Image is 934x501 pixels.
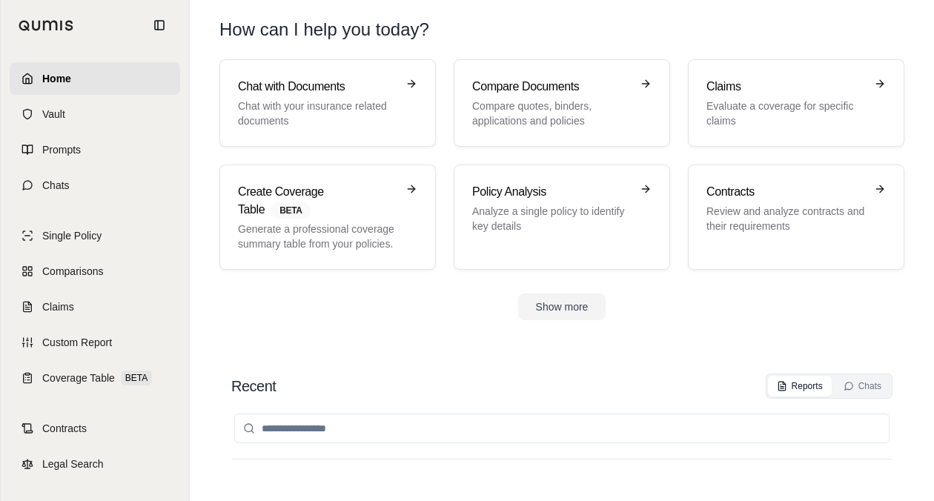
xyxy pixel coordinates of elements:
[271,202,311,219] span: BETA
[231,376,276,397] h2: Recent
[19,20,74,31] img: Qumis Logo
[10,255,180,288] a: Comparisons
[238,99,397,128] p: Chat with your insurance related documents
[706,183,865,201] h3: Contracts
[219,165,436,270] a: Create Coverage TableBETAGenerate a professional coverage summary table from your policies.
[238,183,397,219] h3: Create Coverage Table
[688,59,904,147] a: ClaimsEvaluate a coverage for specific claims
[10,412,180,445] a: Contracts
[238,78,397,96] h3: Chat with Documents
[518,293,606,320] button: Show more
[688,165,904,270] a: ContractsReview and analyze contracts and their requirements
[42,178,70,193] span: Chats
[42,421,87,436] span: Contracts
[10,219,180,252] a: Single Policy
[10,362,180,394] a: Coverage TableBETA
[238,222,397,251] p: Generate a professional coverage summary table from your policies.
[10,98,180,130] a: Vault
[10,448,180,480] a: Legal Search
[472,183,631,201] h3: Policy Analysis
[10,169,180,202] a: Chats
[777,380,823,392] div: Reports
[844,380,881,392] div: Chats
[706,204,865,233] p: Review and analyze contracts and their requirements
[10,133,180,166] a: Prompts
[706,99,865,128] p: Evaluate a coverage for specific claims
[10,326,180,359] a: Custom Report
[42,107,65,122] span: Vault
[454,59,670,147] a: Compare DocumentsCompare quotes, binders, applications and policies
[219,18,429,42] h1: How can I help you today?
[706,78,865,96] h3: Claims
[10,291,180,323] a: Claims
[148,13,171,37] button: Collapse sidebar
[768,376,832,397] button: Reports
[472,204,631,233] p: Analyze a single policy to identify key details
[42,299,74,314] span: Claims
[472,99,631,128] p: Compare quotes, binders, applications and policies
[121,371,152,385] span: BETA
[42,228,102,243] span: Single Policy
[454,165,670,270] a: Policy AnalysisAnalyze a single policy to identify key details
[42,457,104,471] span: Legal Search
[42,142,81,157] span: Prompts
[42,71,71,86] span: Home
[10,62,180,95] a: Home
[835,376,890,397] button: Chats
[472,78,631,96] h3: Compare Documents
[42,335,112,350] span: Custom Report
[219,59,436,147] a: Chat with DocumentsChat with your insurance related documents
[42,264,103,279] span: Comparisons
[42,371,115,385] span: Coverage Table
